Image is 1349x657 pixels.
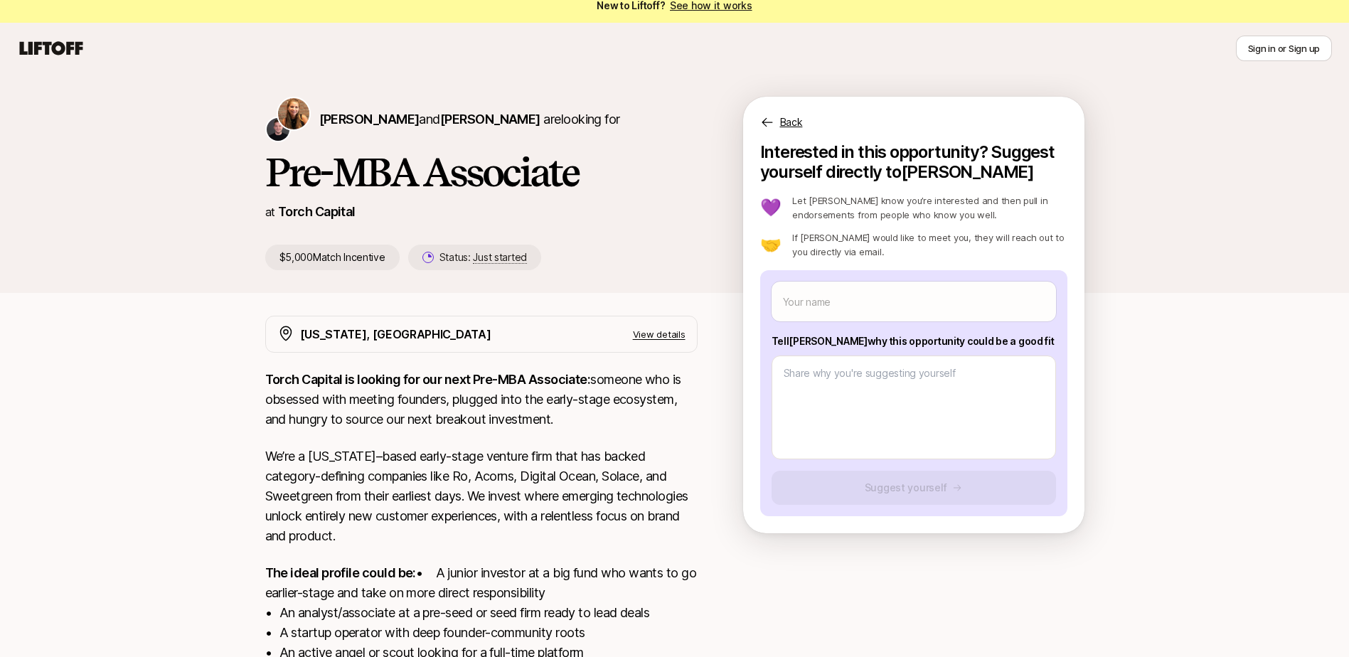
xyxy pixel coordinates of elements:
[780,114,803,131] p: Back
[300,325,491,343] p: [US_STATE], [GEOGRAPHIC_DATA]
[319,109,620,129] p: are looking for
[792,230,1067,259] p: If [PERSON_NAME] would like to meet you, they will reach out to you directly via email.
[278,204,356,219] a: Torch Capital
[267,118,289,141] img: Christopher Harper
[265,372,591,387] strong: Torch Capital is looking for our next Pre-MBA Associate:
[633,327,686,341] p: View details
[473,251,527,264] span: Just started
[265,245,400,270] p: $5,000 Match Incentive
[265,565,416,580] strong: The ideal profile could be:
[439,249,527,266] p: Status:
[772,333,1056,350] p: Tell [PERSON_NAME] why this opportunity could be a good fit
[265,203,275,221] p: at
[265,151,698,193] h1: Pre-MBA Associate
[278,98,309,129] img: Katie Reiner
[1236,36,1332,61] button: Sign in or Sign up
[419,112,540,127] span: and
[760,199,782,216] p: 💜
[319,112,420,127] span: [PERSON_NAME]
[760,236,782,253] p: 🤝
[265,370,698,429] p: someone who is obsessed with meeting founders, plugged into the early-stage ecosystem, and hungry...
[760,142,1067,182] p: Interested in this opportunity? Suggest yourself directly to [PERSON_NAME]
[265,447,698,546] p: We’re a [US_STATE]–based early-stage venture firm that has backed category-defining companies lik...
[440,112,540,127] span: [PERSON_NAME]
[792,193,1067,222] p: Let [PERSON_NAME] know you’re interested and then pull in endorsements from people who know you w...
